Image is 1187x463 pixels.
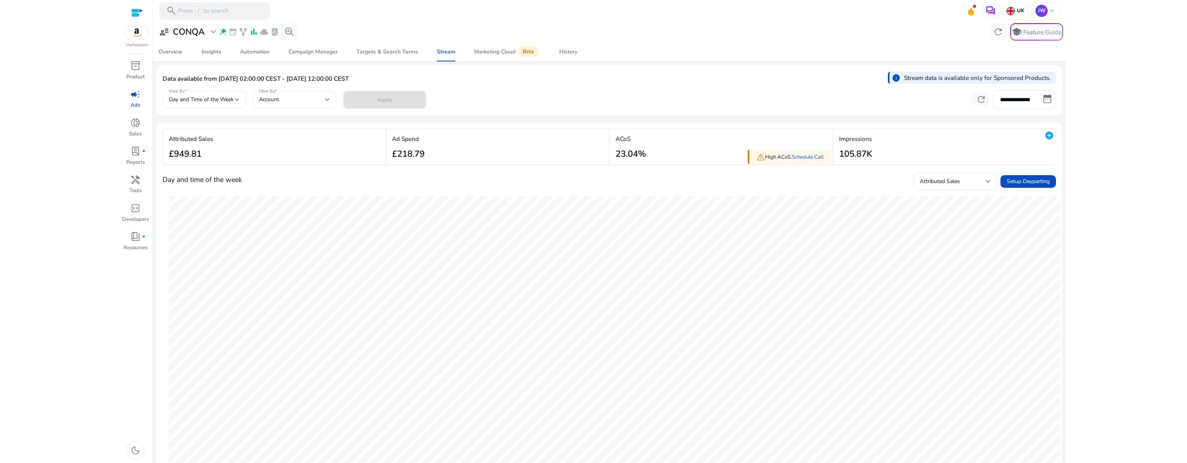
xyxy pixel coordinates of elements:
a: campaignAds [121,87,150,116]
p: Stream data is available only for Sponsored Products. [904,73,1051,82]
span: refresh [993,27,1003,37]
div: History [559,49,577,55]
mat-label: Filter By [259,88,275,94]
div: Targets & Search Terms [357,49,418,55]
span: Setup Dayparting [1007,177,1050,185]
a: handymanTools [121,173,150,201]
a: book_4fiber_manual_recordResources [121,230,150,258]
h3: CONQA [173,27,205,37]
button: schoolFeature Guide [1010,23,1063,41]
p: Press to search [178,6,229,16]
p: Feature Guide [1023,28,1061,37]
span: wand_stars [218,28,227,36]
p: Sales [129,130,142,138]
a: Schedule Call [792,154,824,161]
img: amazon.svg [125,26,149,39]
span: keyboard_arrow_down [1048,7,1056,15]
img: uk.svg [1006,7,1015,15]
span: lab_profile [130,146,141,156]
span: inventory_2 [130,61,141,71]
span: user_attributes [159,27,169,37]
span: refresh [976,94,986,105]
span: cloud [260,28,268,36]
div: Overview [159,49,183,55]
a: lab_profilefiber_manual_recordReports [121,144,150,173]
p: Ads [131,102,140,109]
h3: 105.87K [839,149,872,159]
div: Automation [240,49,270,55]
button: refresh [973,93,990,106]
p: Ad Spend [392,134,425,143]
a: inventory_2Product [121,59,150,87]
p: ACoS [616,134,646,143]
div: Marketing Cloud [474,48,540,56]
p: JW [1035,5,1048,17]
p: Resources [124,244,148,252]
span: fiber_manual_record [142,150,146,153]
span: warning [756,153,765,161]
span: / [194,6,202,16]
span: handyman [130,175,141,185]
mat-icon: add_circle [1045,131,1054,140]
div: High ACoS. [748,150,831,164]
a: donut_smallSales [121,116,150,144]
span: event [229,28,237,36]
div: Stream [437,49,455,55]
mat-label: View By [169,88,185,94]
span: lab_profile [270,28,279,36]
h3: 23.04% [616,149,646,159]
p: Product [126,73,145,81]
p: UK [1015,7,1024,15]
span: book_4 [130,231,141,242]
span: dark_mode [130,445,141,456]
h3: £949.81 [169,149,213,159]
p: Marketplace [126,42,148,48]
a: code_blocksDevelopers [121,202,150,230]
span: campaign [130,89,141,100]
span: school [1011,27,1022,37]
span: search_insights [284,27,294,37]
button: search_insights [281,23,298,41]
p: Reports [126,159,145,167]
span: info [892,74,900,82]
p: Attributed Sales [169,134,213,143]
button: Setup Dayparting [1000,175,1056,188]
p: Tools [129,187,142,195]
span: family_history [239,28,248,36]
p: Developers [122,216,149,224]
span: donut_small [130,118,141,128]
span: Day and Time of the Week [169,96,234,103]
h3: £218.79 [392,149,425,159]
p: Impressions [839,134,872,143]
button: refresh [989,23,1007,41]
span: fiber_manual_record [142,235,146,239]
span: Beta [518,46,539,57]
span: Attributed Sales [920,178,960,185]
span: bar_chart [250,28,258,36]
span: search [166,6,176,16]
h4: Day and time of the week [163,176,242,184]
p: Data available from [DATE] 02:00:00 CEST - [DATE] 12:00:00 CEST [163,74,349,83]
span: code_blocks [130,203,141,213]
div: Campaign Manager [288,49,338,55]
div: Insights [202,49,221,55]
span: expand_more [208,27,218,37]
span: Account [259,96,279,103]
